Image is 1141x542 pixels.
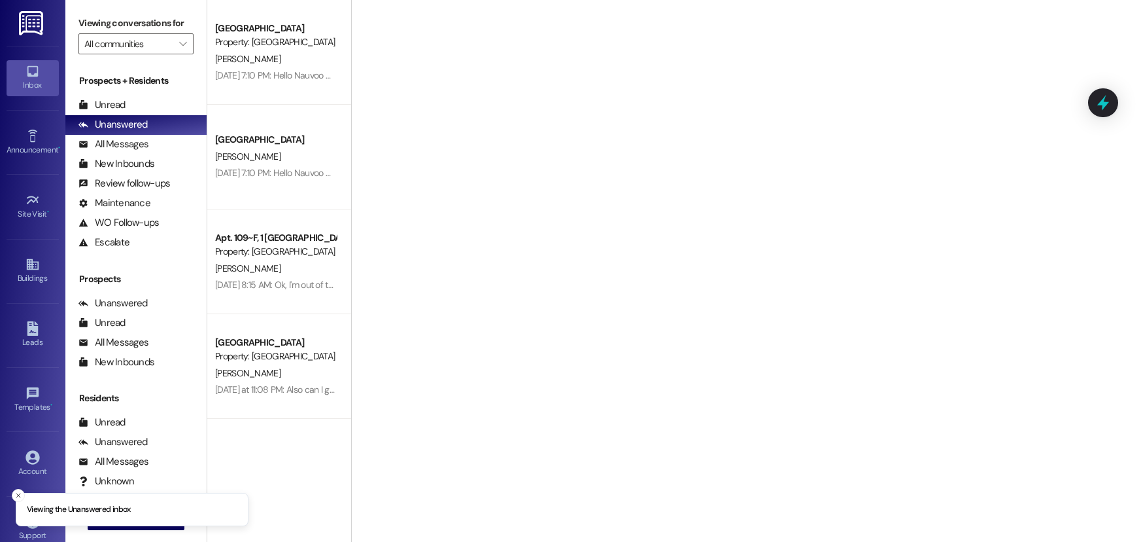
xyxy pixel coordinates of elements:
i:  [179,39,186,49]
div: All Messages [78,455,148,469]
span: [PERSON_NAME] [215,53,281,65]
span: [PERSON_NAME] [215,367,281,379]
div: Property: [GEOGRAPHIC_DATA] [215,35,336,49]
div: Unanswered [78,118,148,132]
input: All communities [84,33,173,54]
div: Escalate [78,236,129,249]
div: [DATE] at 11:08 PM: Also can I get a list of the jobs? We're not super sure what all we need to d... [215,384,577,395]
span: [PERSON_NAME] [215,262,281,274]
div: Prospects [65,272,207,286]
div: Apt. 109~F, 1 [GEOGRAPHIC_DATA] [215,231,336,245]
a: Inbox [7,60,59,96]
span: [PERSON_NAME] [215,151,281,162]
div: Prospects + Residents [65,74,207,88]
div: [GEOGRAPHIC_DATA] [215,22,336,35]
div: Residents [65,391,207,405]
div: [GEOGRAPHIC_DATA] [215,133,336,147]
a: Site Visit • [7,189,59,225]
div: New Inbounds [78,355,154,369]
div: [GEOGRAPHIC_DATA] [215,336,336,350]
a: Buildings [7,253,59,289]
div: WO Follow-ups [78,216,159,230]
img: ResiDesk Logo [19,11,46,35]
div: All Messages [78,137,148,151]
button: Close toast [12,489,25,502]
span: • [47,208,49,217]
div: Unread [78,98,126,112]
a: Templates • [7,382,59,418]
div: New Inbounds [78,157,154,171]
span: • [58,143,60,153]
div: Unknown [78,475,134,488]
div: Property: [GEOGRAPHIC_DATA] [215,350,336,363]
a: Leads [7,317,59,353]
div: Unanswered [78,297,148,310]
div: Unanswered [78,435,148,449]
p: Viewing the Unanswered inbox [27,504,131,516]
div: Maintenance [78,196,150,210]
div: [GEOGRAPHIC_DATA] [215,447,336,461]
div: Unread [78,316,126,330]
div: Property: [GEOGRAPHIC_DATA] [215,245,336,259]
div: Unread [78,416,126,429]
div: Review follow-ups [78,177,170,190]
div: All Messages [78,336,148,350]
a: Account [7,446,59,482]
div: [DATE] 8:15 AM: Ok, I'm out of town and will be back [DATE] [215,279,435,291]
label: Viewing conversations for [78,13,194,33]
span: • [50,401,52,410]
